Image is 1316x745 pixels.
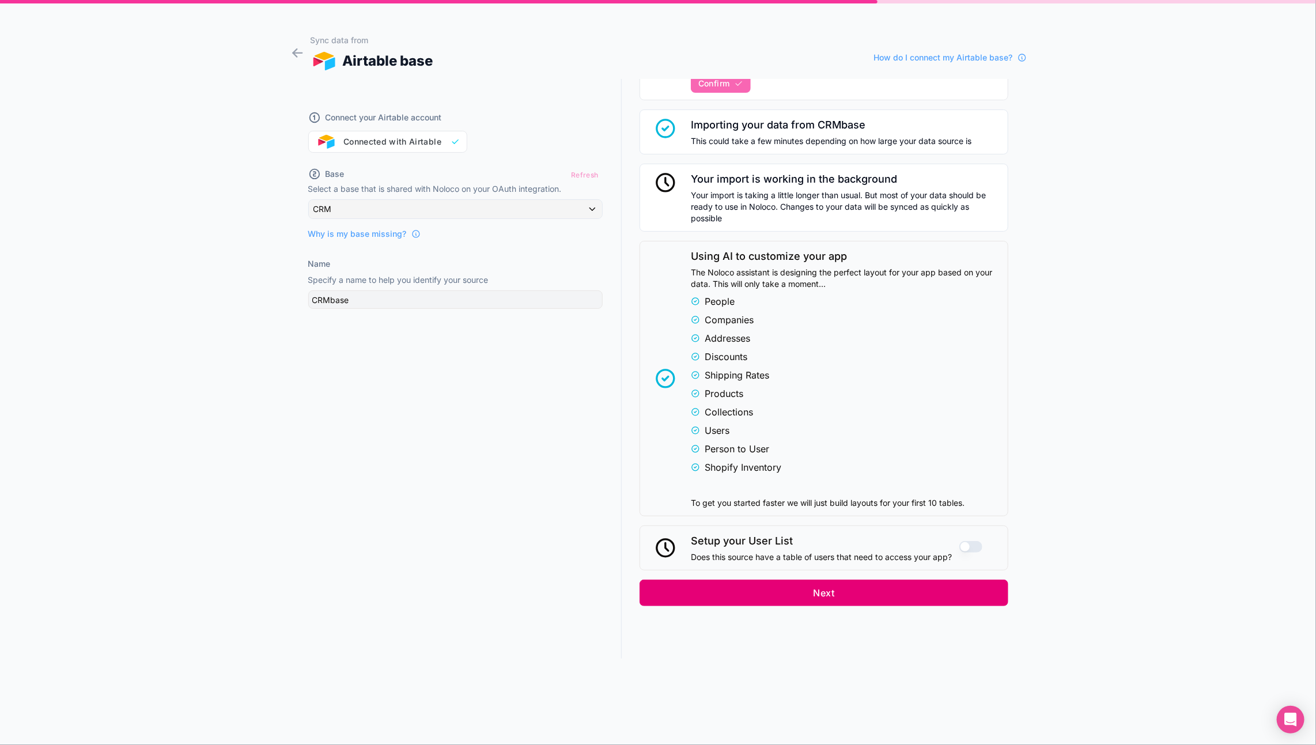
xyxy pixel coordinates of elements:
[705,405,753,419] span: Collections
[705,368,769,382] span: Shipping Rates
[310,52,338,70] img: AIRTABLE
[874,52,1013,63] span: How do I connect my Airtable base?
[691,135,971,147] span: This could take a few minutes depending on how large your data source is
[705,460,781,474] span: Shopify Inventory
[691,248,1001,264] span: Using AI to customize your app
[705,313,754,327] span: Companies
[691,497,1001,509] span: To get you started faster we will just build layouts for your first 10 tables.
[313,203,332,215] span: CRM
[705,387,743,400] span: Products
[705,350,747,364] span: Discounts
[308,228,407,240] span: Why is my base missing?
[326,112,442,123] span: Connect your Airtable account
[691,533,952,549] span: Setup your User List
[705,331,750,345] span: Addresses
[705,442,769,456] span: Person to User
[308,274,603,286] p: Specify a name to help you identify your source
[691,117,971,133] span: Importing your data from CRMbase
[310,35,433,46] h1: Sync data from
[691,171,1001,187] span: Your import is working in the background
[705,423,729,437] span: Users
[310,51,433,71] div: Airtable base
[705,294,735,308] span: People
[308,183,603,195] p: Select a base that is shared with Noloco on your OAuth integration.
[691,267,1001,290] span: The Noloco assistant is designing the perfect layout for your app based on your data. This will o...
[874,52,1027,63] a: How do I connect my Airtable base?
[640,580,1008,606] button: Next
[308,199,603,219] button: CRM
[1277,706,1304,733] div: Open Intercom Messenger
[308,258,331,270] label: Name
[691,190,1001,224] span: Your import is taking a little longer than usual. But most of your data should be ready to use in...
[691,551,952,563] span: Does this source have a table of users that need to access your app?
[308,228,421,240] a: Why is my base missing?
[326,168,345,180] span: Base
